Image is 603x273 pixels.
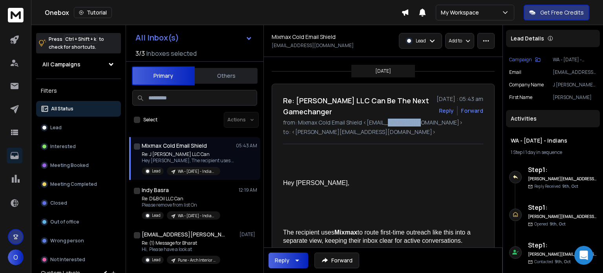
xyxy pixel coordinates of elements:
p: Lead [152,213,161,218]
p: [PERSON_NAME] [553,94,597,101]
p: Pune - Arch Interior - [DATE] [178,257,216,263]
p: [DATE] : 05:43 am [437,95,483,103]
p: Re: (1) Message for Bharat [142,240,220,246]
p: WA - [DATE] - Indians [178,169,216,174]
p: Meeting Completed [50,181,97,187]
h3: Filters [36,85,121,96]
p: Company Name [509,82,544,88]
h1: Re: [PERSON_NAME] LLC Can Be The Next Gamechanger [283,95,432,117]
button: Not Interested [36,252,121,268]
span: 1 Step [511,149,523,156]
p: J [PERSON_NAME] LLC [553,82,597,88]
p: [EMAIL_ADDRESS][DOMAIN_NAME] [272,42,354,49]
p: Wrong person [50,238,84,244]
p: Re: D&B Oil LLC Can [142,196,220,202]
button: Primary [132,66,195,85]
p: 05:43 AM [236,143,257,149]
h1: Mixmax Cold Email Shield [142,142,207,150]
h1: [EMAIL_ADDRESS][PERSON_NAME][DOMAIN_NAME] [142,231,228,238]
p: Please remove from list On [142,202,220,208]
h6: [PERSON_NAME][EMAIL_ADDRESS][DOMAIN_NAME] [528,214,597,220]
p: Campaign [509,57,532,63]
button: O [8,249,24,265]
div: Forward [461,107,483,115]
button: Others [195,67,258,84]
p: 12:19 AM [239,187,257,193]
p: All Status [51,106,73,112]
p: to: <[PERSON_NAME][EMAIL_ADDRESS][DOMAIN_NAME]> [283,128,483,136]
span: 3 / 3 [135,49,145,58]
p: Interested [50,143,76,150]
p: Press to check for shortcuts. [49,35,104,51]
label: Select [143,117,157,123]
p: Hi, Please have a look at [142,246,220,253]
button: All Campaigns [36,57,121,72]
button: Meeting Booked [36,158,121,173]
h6: Step 1 : [528,165,597,174]
h6: Step 1 : [528,240,597,250]
p: Get Free Credits [540,9,584,16]
h6: [PERSON_NAME][EMAIL_ADDRESS][DOMAIN_NAME] [528,251,597,257]
button: Closed [36,195,121,211]
span: Ctrl + Shift + k [64,35,97,44]
h1: Mixmax Cold Email Shield [272,33,336,41]
span: 9th, Oct [562,183,578,189]
p: Closed [50,200,67,206]
button: Wrong person [36,233,121,249]
p: Out of office [50,219,79,225]
button: Forward [314,253,359,268]
button: Interested [36,139,121,154]
h1: All Campaigns [42,60,80,68]
span: 1 day in sequence [525,149,562,156]
button: Reply [269,253,308,268]
div: Reply [275,257,289,264]
button: Out of office [36,214,121,230]
p: Contacted [534,259,571,265]
h6: [PERSON_NAME][EMAIL_ADDRESS][DOMAIN_NAME] [528,176,597,182]
p: Add to [449,38,462,44]
p: [EMAIL_ADDRESS][DOMAIN_NAME] [553,69,597,75]
p: Lead [416,38,426,44]
h1: WA - [DATE] - Indians [511,137,595,145]
button: Meeting Completed [36,176,121,192]
strong: Mixmax [334,229,358,236]
div: Open Intercom Messenger [574,246,593,265]
p: Re: J [PERSON_NAME] LLC Can [142,151,236,158]
p: Lead Details [511,35,544,42]
div: | [511,149,595,156]
h3: Inboxes selected [146,49,197,58]
p: from: Mixmax Cold Email Shield <[EMAIL_ADDRESS][DOMAIN_NAME]> [283,119,483,126]
p: [DATE] [375,68,391,74]
p: Lead [152,168,161,174]
button: Get Free Credits [524,5,589,20]
h1: Indy Basra [142,186,169,194]
p: Opened [534,221,566,227]
h6: Step 1 : [528,203,597,212]
p: Lead [152,257,161,263]
p: Lead [50,125,62,131]
h1: All Inbox(s) [135,34,179,42]
button: Lead [36,120,121,136]
div: The recipient uses to route first-time outreach like this into a separate view, keeping their inb... [283,229,477,245]
p: Reply Received [534,183,578,189]
p: My Workspace [441,9,482,16]
p: Not Interested [50,257,85,263]
button: All Inbox(s) [129,30,259,46]
span: 9th, Oct [550,221,566,227]
div: Activities [506,110,600,127]
p: Hey [PERSON_NAME], The recipient uses Mixmax [142,158,236,164]
p: Meeting Booked [50,162,89,169]
p: WA - [DATE] - Indians [553,57,597,63]
p: [DATE] [239,231,257,238]
div: Hey [PERSON_NAME], [283,179,477,187]
button: Campaign [509,57,541,63]
p: First Name [509,94,532,101]
button: Reply [439,107,454,115]
p: Email [509,69,521,75]
span: 9th, Oct [555,259,571,264]
button: All Status [36,101,121,117]
div: Onebox [45,7,401,18]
